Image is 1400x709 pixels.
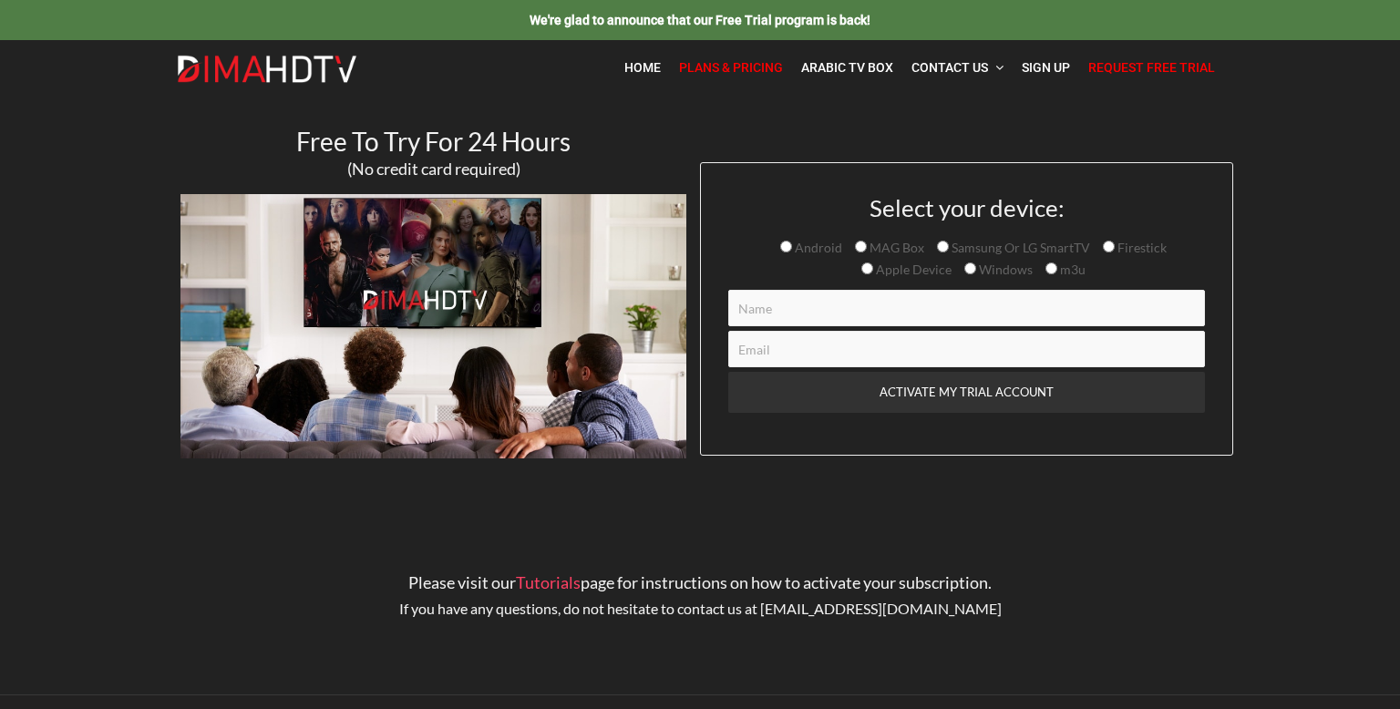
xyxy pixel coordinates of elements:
span: m3u [1057,262,1086,277]
input: Android [780,241,792,252]
input: Samsung Or LG SmartTV [937,241,949,252]
input: Windows [964,262,976,274]
span: Plans & Pricing [679,60,783,75]
input: MAG Box [855,241,867,252]
input: ACTIVATE MY TRIAL ACCOUNT [728,372,1205,413]
a: Plans & Pricing [670,49,792,87]
span: Samsung Or LG SmartTV [949,240,1090,255]
span: We're glad to announce that our Free Trial program is back! [530,13,870,27]
span: Sign Up [1022,60,1070,75]
span: Please visit our page for instructions on how to activate your subscription. [408,572,992,592]
input: m3u [1045,262,1057,274]
form: Contact form [715,195,1219,455]
a: Home [615,49,670,87]
span: MAG Box [867,240,924,255]
a: Request Free Trial [1079,49,1224,87]
span: If you have any questions, do not hesitate to contact us at [EMAIL_ADDRESS][DOMAIN_NAME] [399,600,1002,617]
input: Apple Device [861,262,873,274]
span: Firestick [1115,240,1167,255]
span: Request Free Trial [1088,60,1215,75]
a: Arabic TV Box [792,49,902,87]
span: Contact Us [911,60,988,75]
a: We're glad to announce that our Free Trial program is back! [530,12,870,27]
input: Firestick [1103,241,1115,252]
span: Free To Try For 24 Hours [296,126,571,157]
span: Windows [976,262,1033,277]
span: Arabic TV Box [801,60,893,75]
a: Contact Us [902,49,1013,87]
span: Home [624,60,661,75]
span: Android [792,240,842,255]
span: Apple Device [873,262,952,277]
a: Tutorials [516,572,581,592]
span: Select your device: [870,193,1065,222]
img: Dima HDTV [176,55,358,84]
input: Email [728,331,1205,367]
input: Name [728,290,1205,326]
span: (No credit card required) [347,159,520,179]
a: Sign Up [1013,49,1079,87]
